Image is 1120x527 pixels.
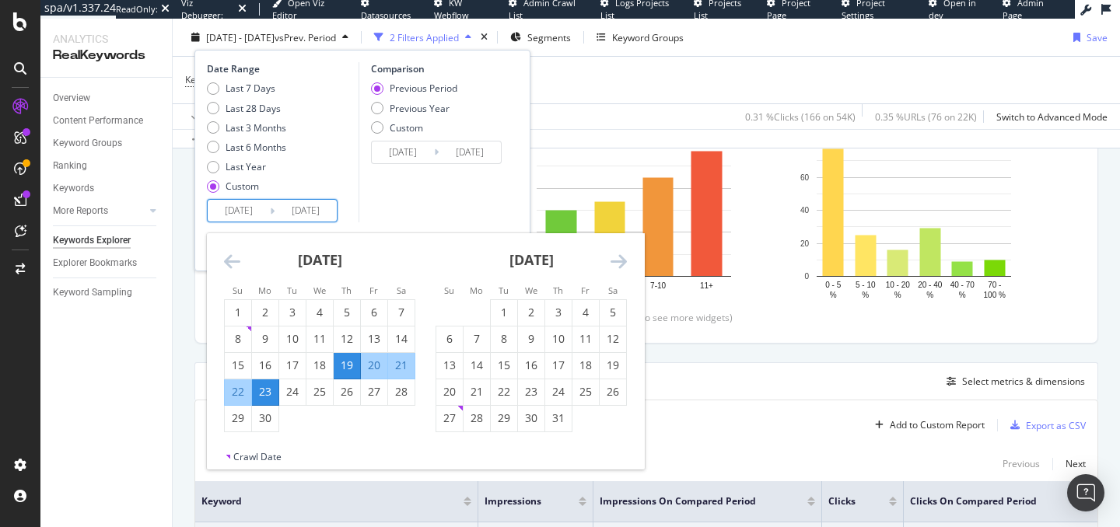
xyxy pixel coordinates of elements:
[371,120,457,134] div: Custom
[545,410,572,426] div: 31
[572,331,599,347] div: 11
[436,326,464,352] td: Choose Sunday, October 6, 2024 as your check-in date. It’s available.
[390,30,459,44] div: 2 Filters Applied
[201,494,440,508] span: Keyword
[361,299,388,326] td: Choose Friday, September 6, 2024 as your check-in date. It’s available.
[334,305,360,320] div: 5
[226,141,286,154] div: Last 6 Months
[53,113,161,129] a: Content Performance
[436,410,463,426] div: 27
[371,101,457,114] div: Previous Year
[390,120,423,134] div: Custom
[996,110,1108,123] div: Switch to Advanced Mode
[225,299,252,326] td: Choose Sunday, September 1, 2024 as your check-in date. It’s available.
[275,200,337,222] input: End Date
[545,305,572,320] div: 3
[185,73,222,86] span: Keyword
[388,331,415,347] div: 14
[53,135,122,152] div: Keyword Groups
[361,331,387,347] div: 13
[279,384,306,400] div: 24
[491,358,517,373] div: 15
[793,136,1035,302] div: A chart.
[226,120,286,134] div: Last 3 Months
[252,326,279,352] td: Choose Monday, September 9, 2024 as your check-in date. It’s available.
[207,160,286,173] div: Last Year
[53,284,161,301] a: Keyword Sampling
[572,358,599,373] div: 18
[572,384,599,400] div: 25
[1067,25,1108,50] button: Save
[600,384,626,400] div: 26
[1026,419,1086,432] div: Export as CSV
[545,326,572,352] td: Choose Thursday, October 10, 2024 as your check-in date. It’s available.
[214,311,1079,324] div: (scroll horizontally to see more widgets)
[518,358,544,373] div: 16
[650,281,666,290] text: 7-10
[185,104,230,129] button: Apply
[918,281,943,289] text: 20 - 40
[224,252,240,271] div: Move backward to switch to the previous month.
[518,379,545,405] td: Choose Wednesday, October 23, 2024 as your check-in date. It’s available.
[341,284,352,296] small: Th
[207,62,355,75] div: Date Range
[926,291,933,299] text: %
[334,358,360,373] div: 19
[53,232,131,249] div: Keywords Explorer
[886,281,911,289] text: 10 - 20
[252,358,278,373] div: 16
[1003,457,1040,470] div: Previous
[436,352,464,379] td: Choose Sunday, October 13, 2024 as your check-in date. It’s available.
[545,384,572,400] div: 24
[894,291,901,299] text: %
[225,405,252,431] td: Choose Sunday, September 29, 2024 as your check-in date. It’s available.
[600,305,626,320] div: 5
[518,299,545,326] td: Choose Wednesday, October 2, 2024 as your check-in date. It’s available.
[279,331,306,347] div: 10
[600,358,626,373] div: 19
[226,180,259,193] div: Custom
[491,326,518,352] td: Choose Tuesday, October 8, 2024 as your check-in date. It’s available.
[53,255,137,271] div: Explorer Bookmarks
[470,284,483,296] small: Mo
[572,299,600,326] td: Choose Friday, October 4, 2024 as your check-in date. It’s available.
[207,120,286,134] div: Last 3 Months
[388,358,415,373] div: 21
[499,284,509,296] small: Tu
[464,410,490,426] div: 28
[225,358,251,373] div: 15
[390,101,450,114] div: Previous Year
[334,384,360,400] div: 26
[53,284,132,301] div: Keyword Sampling
[959,291,966,299] text: %
[612,30,684,44] div: Keyword Groups
[464,379,491,405] td: Choose Monday, October 21, 2024 as your check-in date. It’s available.
[527,30,571,44] span: Segments
[275,30,336,44] span: vs Prev. Period
[361,9,411,21] span: Datasources
[940,372,1085,391] button: Select metrics & dimensions
[962,375,1085,388] div: Select metrics & dimensions
[436,384,463,400] div: 20
[361,379,388,405] td: Choose Friday, September 27, 2024 as your check-in date. It’s available.
[464,331,490,347] div: 7
[545,358,572,373] div: 17
[279,326,306,352] td: Choose Tuesday, September 10, 2024 as your check-in date. It’s available.
[1004,413,1086,438] button: Export as CSV
[828,494,866,508] span: Clicks
[371,82,457,95] div: Previous Period
[53,90,161,106] a: Overview
[436,331,463,347] div: 6
[334,331,360,347] div: 12
[491,305,517,320] div: 1
[279,358,306,373] div: 17
[1087,30,1108,44] div: Save
[800,239,810,248] text: 20
[1067,474,1104,511] div: Open Intercom Messenger
[513,136,755,302] div: A chart.
[233,450,282,463] div: Crawl Date
[572,305,599,320] div: 4
[491,410,517,426] div: 29
[800,173,810,182] text: 60
[226,101,281,114] div: Last 28 Days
